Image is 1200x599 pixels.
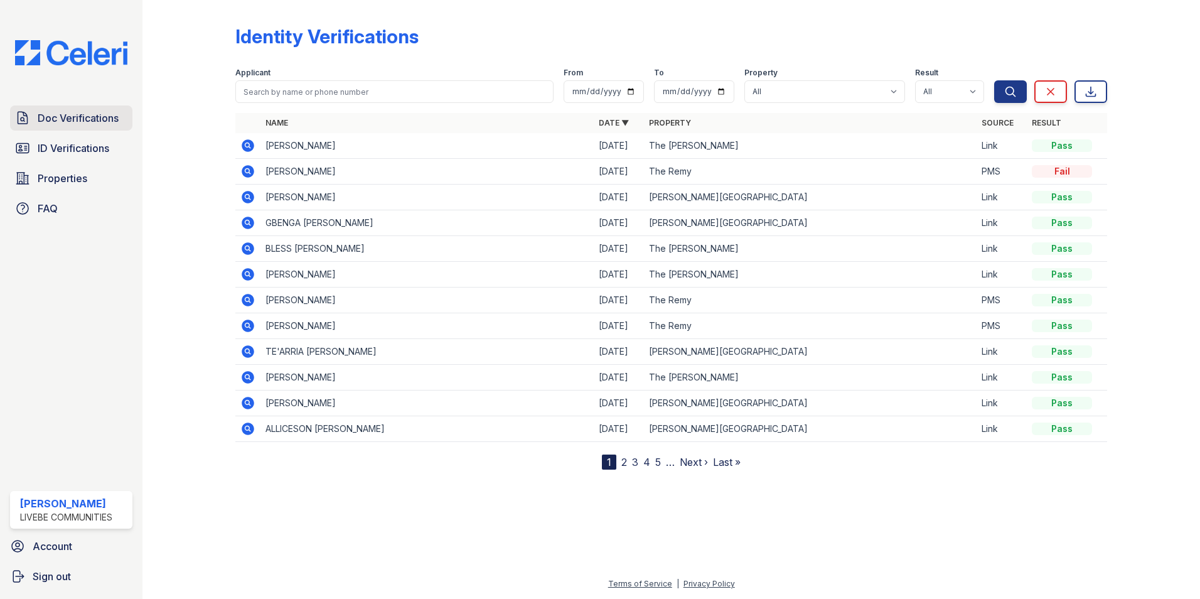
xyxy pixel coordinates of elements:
[683,579,735,588] a: Privacy Policy
[644,133,977,159] td: The [PERSON_NAME]
[594,133,644,159] td: [DATE]
[38,171,87,186] span: Properties
[1032,118,1061,127] a: Result
[10,196,132,221] a: FAQ
[977,288,1027,313] td: PMS
[644,185,977,210] td: [PERSON_NAME][GEOGRAPHIC_DATA]
[977,185,1027,210] td: Link
[677,579,679,588] div: |
[10,166,132,191] a: Properties
[260,288,594,313] td: [PERSON_NAME]
[977,159,1027,185] td: PMS
[977,313,1027,339] td: PMS
[602,455,616,470] div: 1
[235,80,554,103] input: Search by name or phone number
[1032,397,1092,409] div: Pass
[744,68,778,78] label: Property
[649,118,691,127] a: Property
[644,391,977,416] td: [PERSON_NAME][GEOGRAPHIC_DATA]
[594,210,644,236] td: [DATE]
[594,416,644,442] td: [DATE]
[1032,139,1092,152] div: Pass
[260,391,594,416] td: [PERSON_NAME]
[265,118,288,127] a: Name
[1032,268,1092,281] div: Pass
[1032,423,1092,435] div: Pass
[1032,320,1092,332] div: Pass
[594,262,644,288] td: [DATE]
[33,569,71,584] span: Sign out
[594,159,644,185] td: [DATE]
[977,365,1027,391] td: Link
[260,416,594,442] td: ALLICESON [PERSON_NAME]
[644,365,977,391] td: The [PERSON_NAME]
[594,339,644,365] td: [DATE]
[38,111,119,126] span: Doc Verifications
[654,68,664,78] label: To
[594,313,644,339] td: [DATE]
[977,236,1027,262] td: Link
[977,133,1027,159] td: Link
[599,118,629,127] a: Date ▼
[644,210,977,236] td: [PERSON_NAME][GEOGRAPHIC_DATA]
[260,133,594,159] td: [PERSON_NAME]
[643,456,650,468] a: 4
[608,579,672,588] a: Terms of Service
[977,262,1027,288] td: Link
[977,391,1027,416] td: Link
[260,236,594,262] td: BLESS [PERSON_NAME]
[915,68,938,78] label: Result
[1032,165,1092,178] div: Fail
[260,339,594,365] td: TE'ARRIA [PERSON_NAME]
[644,416,977,442] td: [PERSON_NAME][GEOGRAPHIC_DATA]
[260,185,594,210] td: [PERSON_NAME]
[1032,191,1092,203] div: Pass
[666,455,675,470] span: …
[621,456,627,468] a: 2
[260,365,594,391] td: [PERSON_NAME]
[564,68,583,78] label: From
[260,210,594,236] td: GBENGA [PERSON_NAME]
[260,159,594,185] td: [PERSON_NAME]
[632,456,638,468] a: 3
[644,339,977,365] td: [PERSON_NAME][GEOGRAPHIC_DATA]
[5,534,137,559] a: Account
[594,185,644,210] td: [DATE]
[5,40,137,65] img: CE_Logo_Blue-a8612792a0a2168367f1c8372b55b34899dd931a85d93a1a3d3e32e68fde9ad4.png
[977,339,1027,365] td: Link
[10,136,132,161] a: ID Verifications
[235,68,271,78] label: Applicant
[260,262,594,288] td: [PERSON_NAME]
[644,159,977,185] td: The Remy
[594,391,644,416] td: [DATE]
[644,288,977,313] td: The Remy
[235,25,419,48] div: Identity Verifications
[38,201,58,216] span: FAQ
[977,416,1027,442] td: Link
[644,262,977,288] td: The [PERSON_NAME]
[680,456,708,468] a: Next ›
[594,365,644,391] td: [DATE]
[713,456,741,468] a: Last »
[594,236,644,262] td: [DATE]
[1032,242,1092,255] div: Pass
[594,288,644,313] td: [DATE]
[260,313,594,339] td: [PERSON_NAME]
[644,313,977,339] td: The Remy
[644,236,977,262] td: The [PERSON_NAME]
[20,511,112,524] div: LiveBe Communities
[655,456,661,468] a: 5
[20,496,112,511] div: [PERSON_NAME]
[33,539,72,554] span: Account
[982,118,1014,127] a: Source
[10,105,132,131] a: Doc Verifications
[1032,371,1092,384] div: Pass
[977,210,1027,236] td: Link
[1032,217,1092,229] div: Pass
[5,564,137,589] a: Sign out
[1032,345,1092,358] div: Pass
[38,141,109,156] span: ID Verifications
[1032,294,1092,306] div: Pass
